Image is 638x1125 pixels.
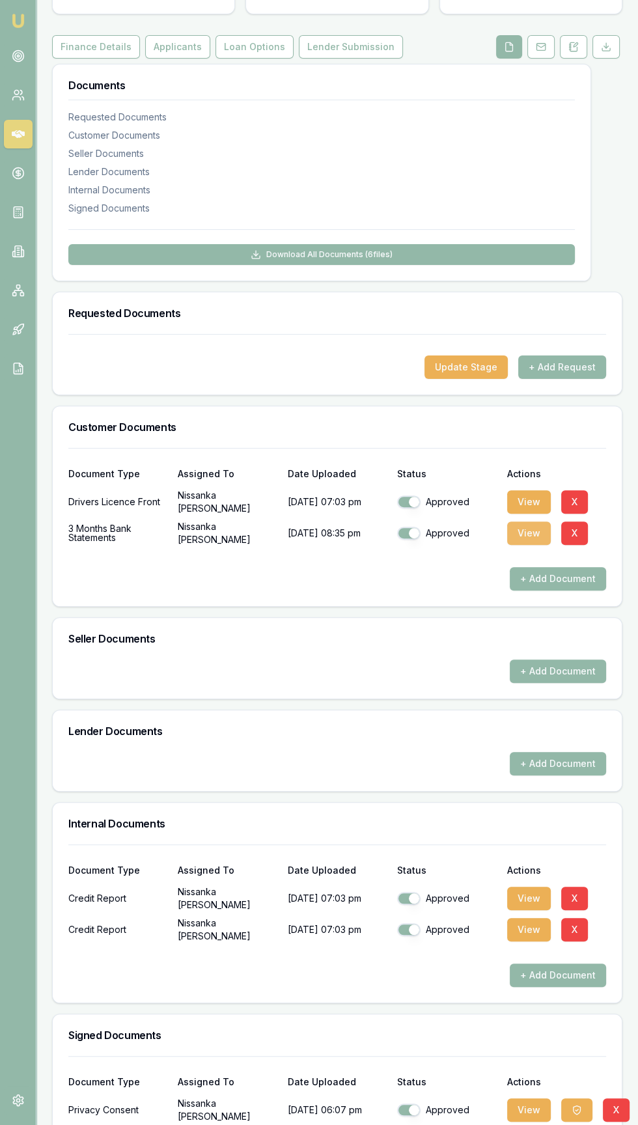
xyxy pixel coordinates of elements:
button: + Add Document [510,567,606,590]
h3: Seller Documents [68,633,606,644]
div: Date Uploaded [288,1077,387,1087]
div: Internal Documents [68,184,575,197]
div: Approved [397,495,496,508]
div: Status [397,866,496,875]
p: Nissanka [PERSON_NAME] [178,885,277,911]
button: X [561,887,588,910]
div: Date Uploaded [288,866,387,875]
p: Nissanka [PERSON_NAME] [178,489,277,515]
div: Seller Documents [68,147,575,160]
a: Finance Details [52,35,143,59]
button: Update Stage [424,355,508,379]
button: View [507,490,551,514]
div: Document Type [68,1077,167,1087]
button: + Add Document [510,660,606,683]
h3: Customer Documents [68,422,606,432]
p: [DATE] 06:07 pm [288,1097,387,1123]
img: emu-icon-u.png [10,13,26,29]
div: Status [397,1077,496,1087]
div: Document Type [68,866,167,875]
div: Status [397,469,496,479]
div: Credit Report [68,885,167,911]
button: X [561,918,588,941]
button: View [507,1098,551,1122]
div: Requested Documents [68,111,575,124]
button: Finance Details [52,35,140,59]
button: X [561,490,588,514]
a: Applicants [143,35,213,59]
button: View [507,918,551,941]
p: Nissanka [PERSON_NAME] [178,520,277,546]
h3: Requested Documents [68,308,606,318]
p: [DATE] 07:03 pm [288,489,387,515]
h3: Signed Documents [68,1030,606,1040]
p: Nissanka [PERSON_NAME] [178,917,277,943]
p: [DATE] 07:03 pm [288,917,387,943]
div: Approved [397,1104,496,1117]
div: Privacy Consent [68,1097,167,1123]
div: Document Type [68,469,167,479]
button: X [561,521,588,545]
button: + Add Request [518,355,606,379]
div: Assigned To [178,1077,277,1087]
a: Loan Options [213,35,296,59]
button: Lender Submission [299,35,403,59]
div: Signed Documents [68,202,575,215]
p: Nissanka [PERSON_NAME] [178,1097,277,1123]
div: 3 Months Bank Statements [68,520,167,546]
button: View [507,887,551,910]
div: Lender Documents [68,165,575,178]
p: [DATE] 07:03 pm [288,885,387,911]
button: + Add Document [510,752,606,775]
div: Actions [507,469,606,479]
div: Approved [397,527,496,540]
a: Lender Submission [296,35,406,59]
button: + Add Document [510,964,606,987]
div: Approved [397,892,496,905]
div: Credit Report [68,917,167,943]
button: Download All Documents (6files) [68,244,575,265]
div: Customer Documents [68,129,575,142]
div: Actions [507,866,606,875]
div: Date Uploaded [288,469,387,479]
div: Assigned To [178,866,277,875]
h3: Internal Documents [68,818,606,829]
h3: Lender Documents [68,726,606,736]
button: X [603,1098,630,1122]
button: Applicants [145,35,210,59]
div: Actions [507,1077,606,1087]
div: Drivers Licence Front [68,489,167,515]
h3: Documents [68,80,575,90]
button: View [507,521,551,545]
p: [DATE] 08:35 pm [288,520,387,546]
button: Loan Options [215,35,294,59]
div: Approved [397,923,496,936]
div: Assigned To [178,469,277,479]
